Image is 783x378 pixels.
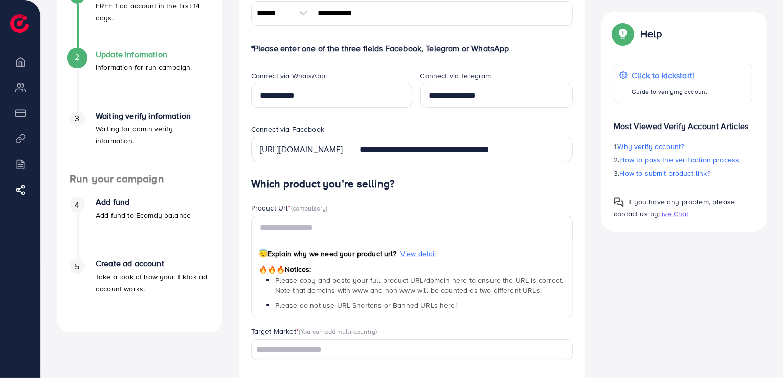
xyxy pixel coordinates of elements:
[57,111,222,173] li: Waiting verify information
[251,137,351,161] div: [URL][DOMAIN_NAME]
[614,154,752,166] p: 2.
[96,50,192,59] h4: Update Information
[57,197,222,259] li: Add fund
[96,270,210,295] p: Take a look at how your TikTok ad account works.
[620,168,710,178] span: How to submit product link?
[96,61,192,73] p: Information for run campaign.
[299,327,377,336] span: (You can add multi-country)
[614,167,752,179] p: 3.
[614,197,735,219] span: If you have any problem, please contact us by
[614,197,624,207] img: Popup guide
[614,25,632,43] img: Popup guide
[632,69,707,81] p: Click to kickstart!
[620,155,740,165] span: How to pass the verification process
[251,42,573,54] p: *Please enter one of the three fields Facebook, Telegram or WhatsApp
[658,208,688,219] span: Live Chat
[618,141,684,152] span: Why verify account?
[96,209,191,221] p: Add fund to Ecomdy balance
[614,112,752,132] p: Most Viewed Verify Account Articles
[96,259,210,268] h4: Create ad account
[259,248,267,259] span: 😇
[10,14,29,33] img: logo
[259,264,285,275] span: 🔥🔥🔥
[275,300,457,310] span: Please do not use URL Shortens or Banned URLs here!
[259,264,311,275] span: Notices:
[400,248,437,259] span: View detail
[75,51,79,63] span: 2
[632,86,707,98] p: Guide to verifying account
[75,199,79,211] span: 4
[57,50,222,111] li: Update Information
[75,113,79,124] span: 3
[251,326,377,337] label: Target Market
[614,140,752,153] p: 1.
[57,259,222,320] li: Create ad account
[251,203,328,213] label: Product Url
[291,203,328,213] span: (compulsory)
[251,339,573,360] div: Search for option
[57,173,222,185] h4: Run your campaign
[251,71,325,81] label: Connect via WhatsApp
[96,111,210,121] h4: Waiting verify information
[75,261,79,272] span: 5
[640,28,662,40] p: Help
[96,197,191,207] h4: Add fund
[275,275,564,296] span: Please copy and paste your full product URL/domain here to ensure the URL is correct. Note that d...
[251,178,573,191] h4: Which product you’re selling?
[96,122,210,147] p: Waiting for admin verify information.
[420,71,491,81] label: Connect via Telegram
[253,342,560,358] input: Search for option
[251,124,324,134] label: Connect via Facebook
[740,332,775,370] iframe: Chat
[259,248,396,259] span: Explain why we need your product url?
